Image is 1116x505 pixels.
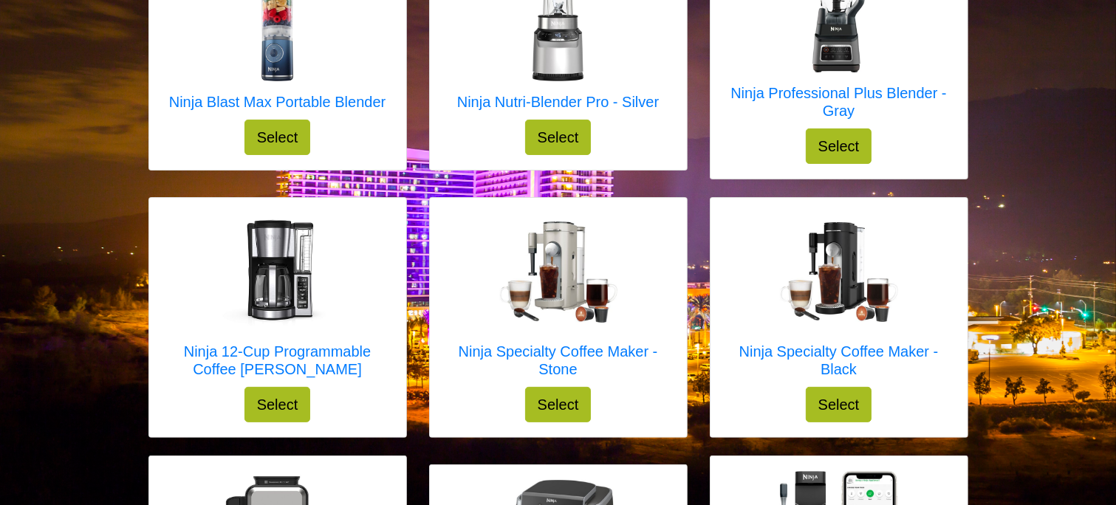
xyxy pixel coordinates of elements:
[525,387,592,422] button: Select
[445,213,672,387] a: Ninja Specialty Coffee Maker - Stone Ninja Specialty Coffee Maker - Stone
[806,128,872,164] button: Select
[164,213,391,387] a: Ninja 12-Cup Programmable Coffee Brewer Ninja 12-Cup Programmable Coffee [PERSON_NAME]
[457,93,659,111] h5: Ninja Nutri-Blender Pro - Silver
[806,387,872,422] button: Select
[169,93,386,111] h5: Ninja Blast Max Portable Blender
[445,343,672,378] h5: Ninja Specialty Coffee Maker - Stone
[725,343,953,378] h5: Ninja Specialty Coffee Maker - Black
[499,221,617,322] img: Ninja Specialty Coffee Maker - Stone
[164,343,391,378] h5: Ninja 12-Cup Programmable Coffee [PERSON_NAME]
[725,84,953,120] h5: Ninja Professional Plus Blender - Gray
[244,120,311,155] button: Select
[244,387,311,422] button: Select
[219,213,337,331] img: Ninja 12-Cup Programmable Coffee Brewer
[780,222,898,323] img: Ninja Specialty Coffee Maker - Black
[525,120,592,155] button: Select
[725,213,953,387] a: Ninja Specialty Coffee Maker - Black Ninja Specialty Coffee Maker - Black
